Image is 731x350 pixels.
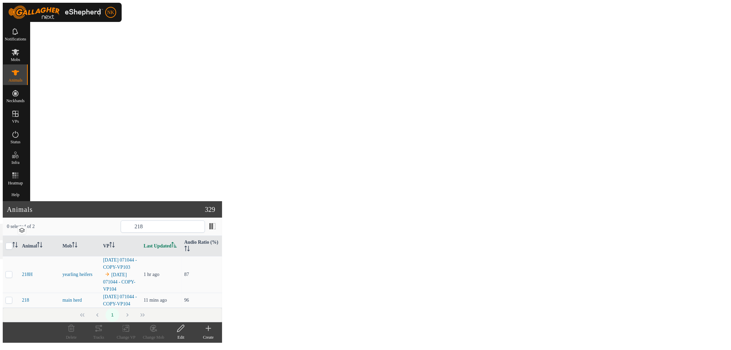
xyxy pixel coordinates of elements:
[107,9,114,16] span: NK
[105,271,110,277] img: to
[103,272,135,292] a: [DATE] 071044 - COPY-VP104
[106,308,119,322] button: 1
[11,160,19,165] span: Infra
[144,298,167,303] span: 27 Aug 2025, 3:41 pm
[144,272,159,277] span: 27 Aug 2025, 2:06 pm
[109,243,115,249] p-sorticon: Activate to sort
[100,236,141,256] th: VP
[184,298,189,303] span: 96
[22,271,57,278] span: 218H
[112,334,140,340] div: Change VP
[7,223,121,230] span: 0 selected of 2
[6,99,24,103] span: Neckbands
[8,181,23,185] span: Heatmap
[12,119,19,123] span: VPs
[184,247,190,252] p-sorticon: Activate to sort
[103,294,137,306] a: [DATE] 071044 - COPY-VP104
[72,243,77,249] p-sorticon: Activate to sort
[18,226,26,234] button: Map Layers
[141,236,181,256] th: Last Updated
[7,205,205,214] h2: Animals
[62,271,97,278] div: yearling heifers
[121,220,205,233] input: Search (S)
[60,236,100,256] th: Mob
[9,78,23,82] span: Animals
[373,334,391,340] a: Contact Us
[205,204,215,215] span: 329
[10,140,20,144] span: Status
[22,297,57,304] span: 218
[184,272,189,277] span: 87
[182,236,222,256] th: Audio Ratio (%)
[340,334,364,340] a: Privacy Policy
[11,58,20,62] span: Mobs
[8,5,103,19] img: Gallagher Logo
[62,297,97,304] div: main herd
[103,257,137,270] a: [DATE] 071044 - COPY-VP103
[3,188,28,200] a: Help
[5,37,26,41] span: Notifications
[12,243,18,249] p-sorticon: Activate to sort
[66,335,76,340] span: Delete
[140,334,167,340] div: Change Mob
[167,334,195,340] div: Edit
[171,243,177,249] p-sorticon: Activate to sort
[11,193,19,197] span: Help
[195,334,222,340] div: Create
[19,236,60,256] th: Animal
[37,243,42,249] p-sorticon: Activate to sort
[85,334,112,340] div: Tracks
